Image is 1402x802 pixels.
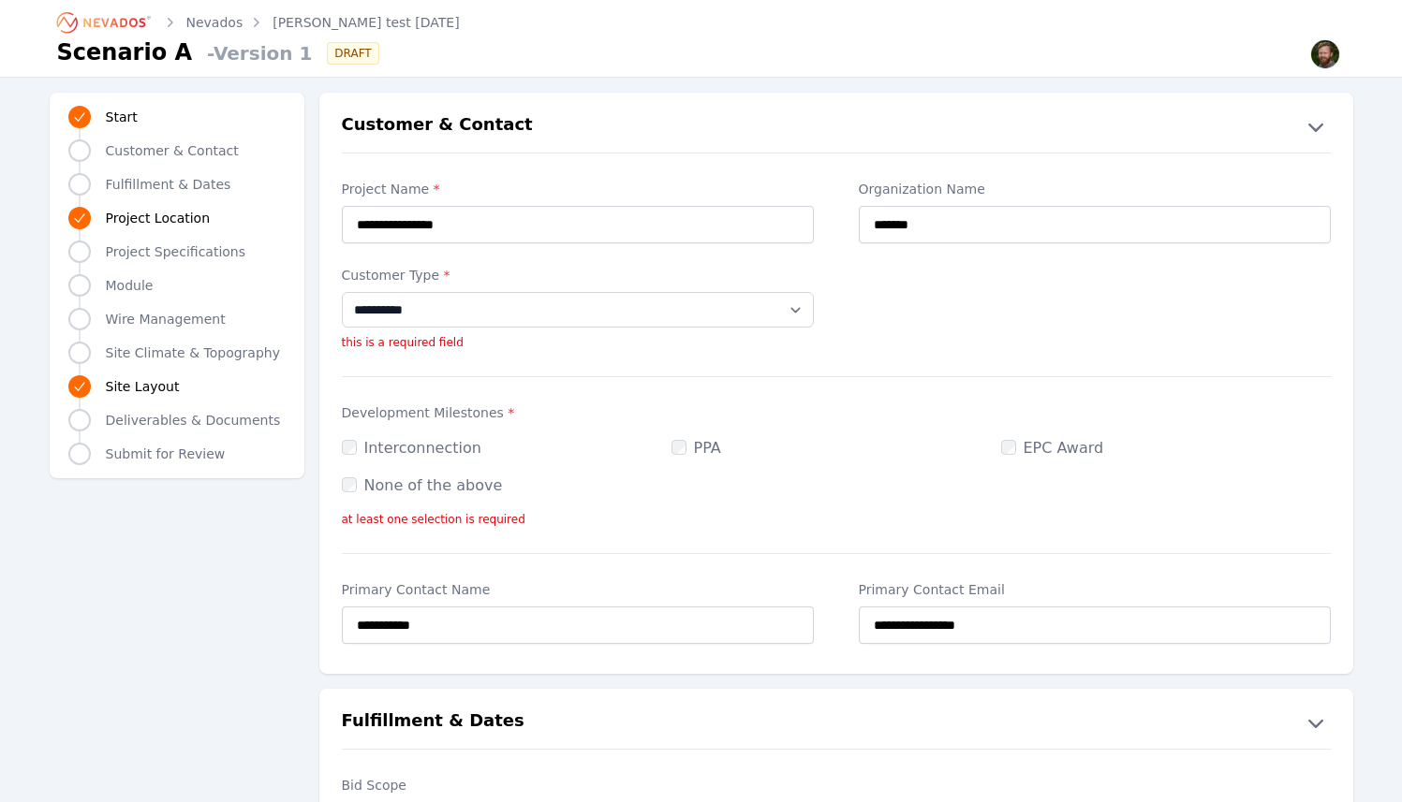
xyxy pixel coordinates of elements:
[186,13,244,32] a: Nevados
[106,343,280,362] span: Site Climate & Topography
[57,37,193,67] h1: Scenario A
[1001,439,1104,457] label: EPC Award
[273,13,459,32] a: [PERSON_NAME] test [DATE]
[342,403,1331,422] label: Development Milestones
[106,445,226,463] span: Submit for Review
[342,776,814,795] label: Bid Scope
[106,175,231,194] span: Fulfillment & Dates
[327,42,378,65] div: DRAFT
[342,266,814,284] label: Customer Type
[106,310,226,328] span: Wire Management
[342,180,814,198] label: Project Name
[1310,39,1340,69] img: Sam Prest
[342,440,357,455] input: Interconnection
[671,440,686,455] input: PPA
[1001,440,1016,455] input: EPC Award
[106,242,246,261] span: Project Specifications
[106,141,239,160] span: Customer & Contact
[342,477,357,492] input: None of the above
[106,411,281,430] span: Deliverables & Documents
[342,335,814,350] p: this is a required field
[342,580,814,599] label: Primary Contact Name
[342,707,524,737] h2: Fulfillment & Dates
[342,439,481,457] label: Interconnection
[319,111,1353,141] button: Customer & Contact
[57,7,460,37] nav: Breadcrumb
[859,180,1331,198] label: Organization Name
[106,209,211,227] span: Project Location
[68,104,286,467] nav: Progress
[342,476,503,494] label: None of the above
[106,276,154,295] span: Module
[342,512,1331,527] p: at least one selection is required
[671,439,721,457] label: PPA
[319,707,1353,737] button: Fulfillment & Dates
[106,108,138,126] span: Start
[199,40,312,66] span: - Version 1
[106,377,180,396] span: Site Layout
[342,111,533,141] h2: Customer & Contact
[859,580,1331,599] label: Primary Contact Email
